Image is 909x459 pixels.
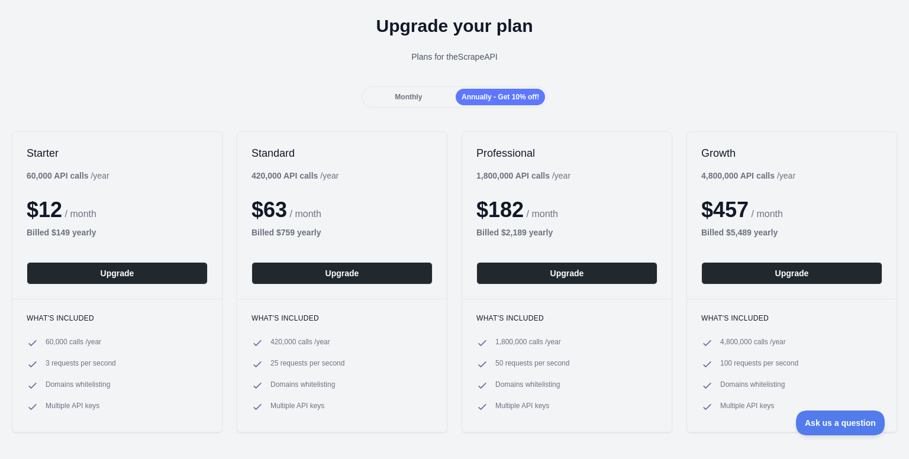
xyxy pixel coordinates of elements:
[752,209,783,219] span: / month
[476,198,524,222] span: $ 182
[701,228,778,237] b: Billed $ 5,489 yearly
[796,410,885,435] iframe: Toggle Customer Support
[701,198,749,222] span: $ 457
[476,228,553,237] b: Billed $ 2,189 yearly
[527,209,558,219] span: / month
